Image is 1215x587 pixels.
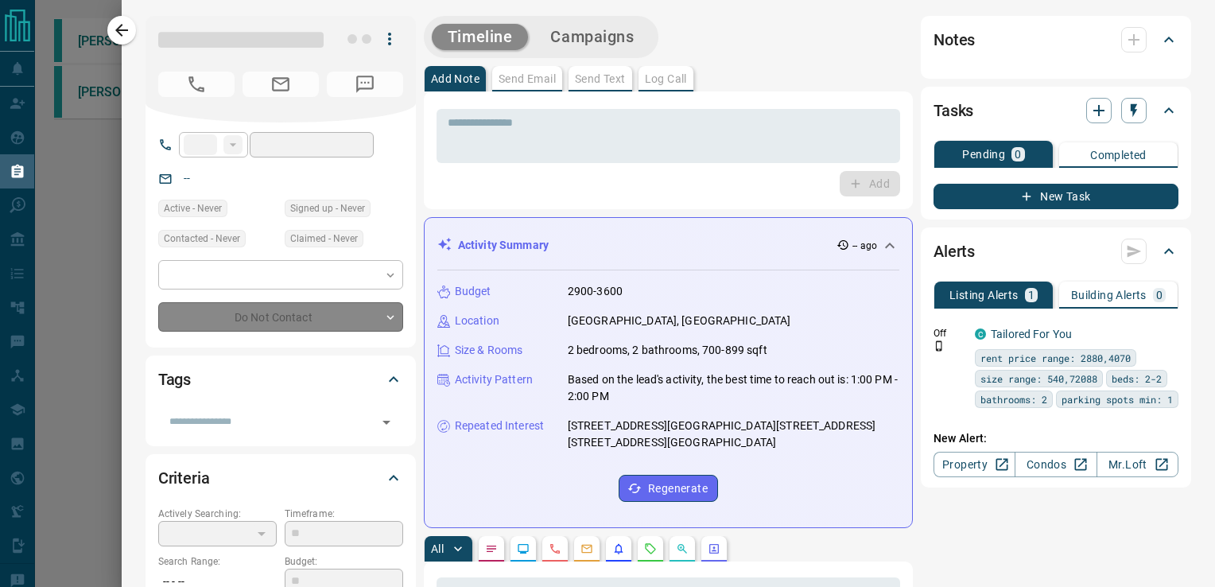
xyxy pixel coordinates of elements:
[327,72,403,97] span: No Number
[619,475,718,502] button: Regenerate
[290,231,358,247] span: Claimed - Never
[517,542,530,555] svg: Lead Browsing Activity
[934,452,1015,477] a: Property
[975,328,986,340] div: condos.ca
[158,459,403,497] div: Criteria
[534,24,650,50] button: Campaigns
[431,543,444,554] p: All
[612,542,625,555] svg: Listing Alerts
[934,91,1178,130] div: Tasks
[644,542,657,555] svg: Requests
[568,283,623,300] p: 2900-3600
[158,302,403,332] div: Do Not Contact
[934,326,965,340] p: Off
[934,184,1178,209] button: New Task
[184,172,190,185] a: --
[1028,290,1034,301] p: 1
[549,542,561,555] svg: Calls
[1097,452,1178,477] a: Mr.Loft
[431,73,479,84] p: Add Note
[580,542,593,555] svg: Emails
[158,360,403,398] div: Tags
[852,239,877,253] p: -- ago
[455,283,491,300] p: Budget
[1112,371,1162,387] span: beds: 2-2
[158,367,191,392] h2: Tags
[243,72,319,97] span: No Email
[158,554,277,569] p: Search Range:
[1062,391,1173,407] span: parking spots min: 1
[934,340,945,352] svg: Push Notification Only
[455,371,533,388] p: Activity Pattern
[568,371,899,405] p: Based on the lead's activity, the best time to reach out is: 1:00 PM - 2:00 PM
[934,98,973,123] h2: Tasks
[164,200,222,216] span: Active - Never
[158,507,277,521] p: Actively Searching:
[158,465,210,491] h2: Criteria
[949,290,1019,301] p: Listing Alerts
[568,342,767,359] p: 2 bedrooms, 2 bathrooms, 700-899 sqft
[980,371,1097,387] span: size range: 540,72088
[1015,452,1097,477] a: Condos
[980,350,1131,366] span: rent price range: 2880,4070
[962,149,1005,160] p: Pending
[708,542,720,555] svg: Agent Actions
[485,542,498,555] svg: Notes
[1090,150,1147,161] p: Completed
[455,418,544,434] p: Repeated Interest
[934,232,1178,270] div: Alerts
[568,418,899,451] p: [STREET_ADDRESS][GEOGRAPHIC_DATA][STREET_ADDRESS][STREET_ADDRESS][GEOGRAPHIC_DATA]
[676,542,689,555] svg: Opportunities
[455,342,523,359] p: Size & Rooms
[290,200,365,216] span: Signed up - Never
[158,72,235,97] span: No Number
[980,391,1047,407] span: bathrooms: 2
[934,27,975,52] h2: Notes
[1156,290,1163,301] p: 0
[164,231,240,247] span: Contacted - Never
[437,231,899,260] div: Activity Summary-- ago
[1071,290,1147,301] p: Building Alerts
[934,239,975,264] h2: Alerts
[375,411,398,433] button: Open
[568,313,791,329] p: [GEOGRAPHIC_DATA], [GEOGRAPHIC_DATA]
[934,430,1178,447] p: New Alert:
[432,24,529,50] button: Timeline
[285,554,403,569] p: Budget:
[934,21,1178,59] div: Notes
[455,313,499,329] p: Location
[1015,149,1021,160] p: 0
[285,507,403,521] p: Timeframe:
[458,237,549,254] p: Activity Summary
[991,328,1072,340] a: Tailored For You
